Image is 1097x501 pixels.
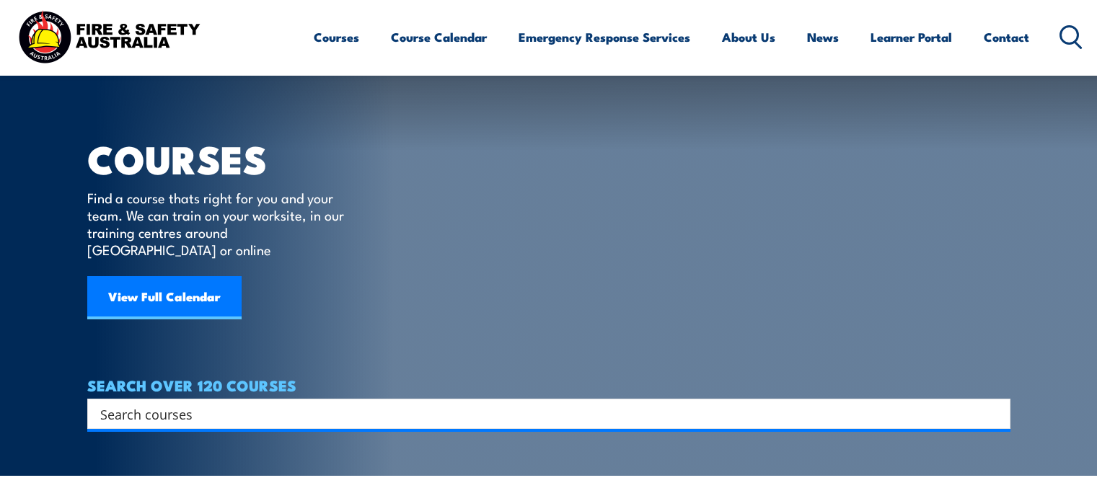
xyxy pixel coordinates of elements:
h1: COURSES [87,141,365,175]
a: About Us [722,18,775,56]
a: Emergency Response Services [519,18,690,56]
input: Search input [100,403,979,425]
a: Contact [984,18,1029,56]
button: Search magnifier button [985,404,1005,424]
a: News [807,18,839,56]
a: Courses [314,18,359,56]
form: Search form [103,404,982,424]
p: Find a course thats right for you and your team. We can train on your worksite, in our training c... [87,189,351,258]
a: View Full Calendar [87,276,242,319]
a: Course Calendar [391,18,487,56]
h4: SEARCH OVER 120 COURSES [87,377,1010,393]
a: Learner Portal [871,18,952,56]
